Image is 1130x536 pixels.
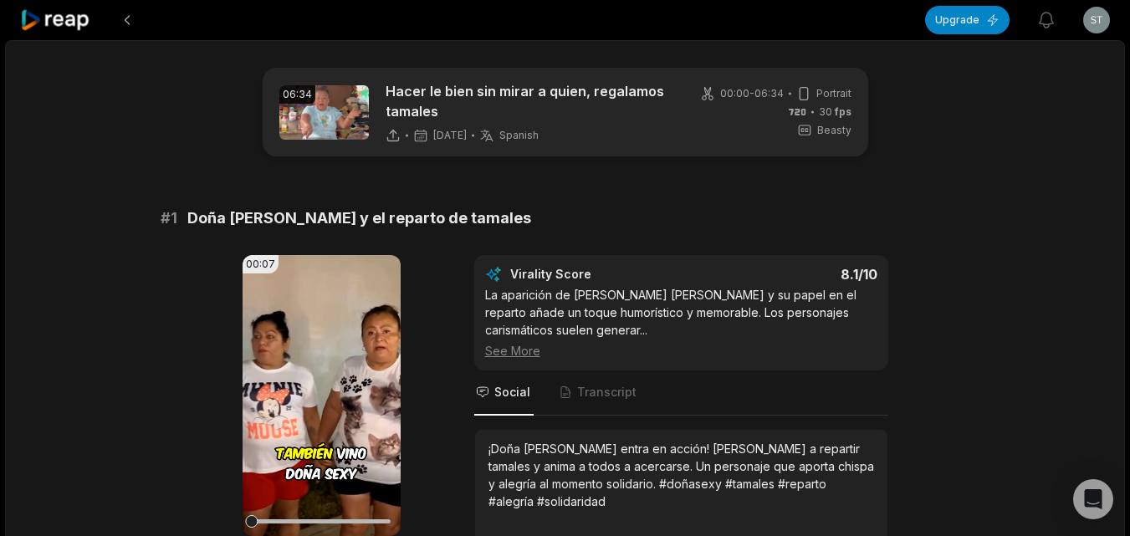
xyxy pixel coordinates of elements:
[819,105,851,120] span: 30
[835,105,851,118] span: fps
[187,207,531,230] span: Doña [PERSON_NAME] y el reparto de tamales
[488,440,874,510] div: ¡Doña [PERSON_NAME] entra en acción! [PERSON_NAME] a repartir tamales y anima a todos a acercarse...
[817,123,851,138] span: Beasty
[698,266,877,283] div: 8.1 /10
[474,370,888,416] nav: Tabs
[1073,479,1113,519] div: Open Intercom Messenger
[499,129,539,142] span: Spanish
[577,384,637,401] span: Transcript
[816,86,851,101] span: Portrait
[433,129,467,142] span: [DATE]
[485,342,877,360] div: See More
[161,207,177,230] span: # 1
[720,86,784,101] span: 00:00 - 06:34
[510,266,690,283] div: Virality Score
[386,81,674,121] p: Hacer le bien sin mirar a quien, regalamos tamales
[279,85,315,104] div: 06:34
[925,6,1010,34] button: Upgrade
[243,255,401,536] video: Your browser does not support mp4 format.
[494,384,530,401] span: Social
[485,286,877,360] div: La aparición de [PERSON_NAME] [PERSON_NAME] y su papel en el reparto añade un toque humorístico y...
